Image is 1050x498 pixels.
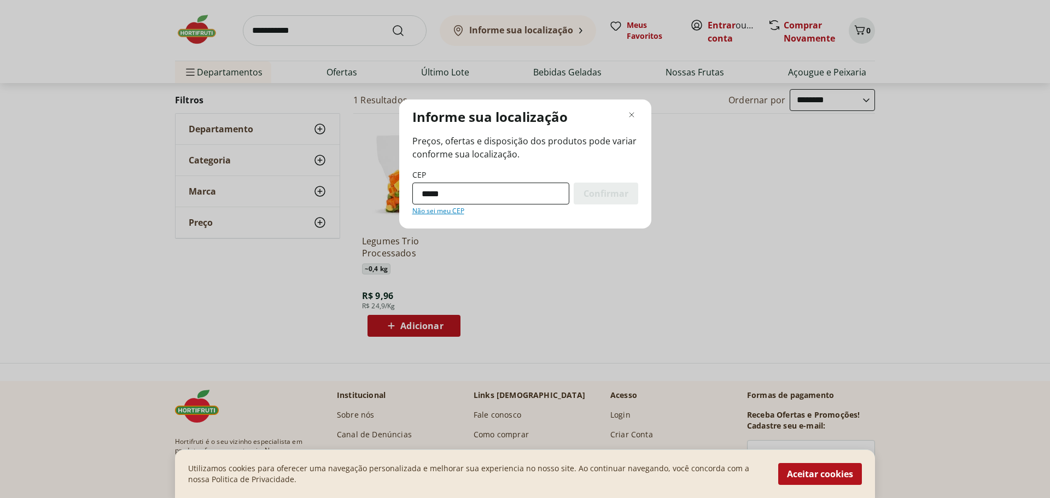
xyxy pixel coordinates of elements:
p: Informe sua localização [412,108,568,126]
span: Preços, ofertas e disposição dos produtos pode variar conforme sua localização. [412,134,638,161]
div: Modal de regionalização [399,99,651,229]
button: Confirmar [574,183,638,204]
a: Não sei meu CEP [412,207,464,215]
span: Confirmar [584,189,628,198]
label: CEP [412,169,426,180]
button: Fechar modal de regionalização [625,108,638,121]
p: Utilizamos cookies para oferecer uma navegação personalizada e melhorar sua experiencia no nosso ... [188,463,765,485]
button: Aceitar cookies [778,463,862,485]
